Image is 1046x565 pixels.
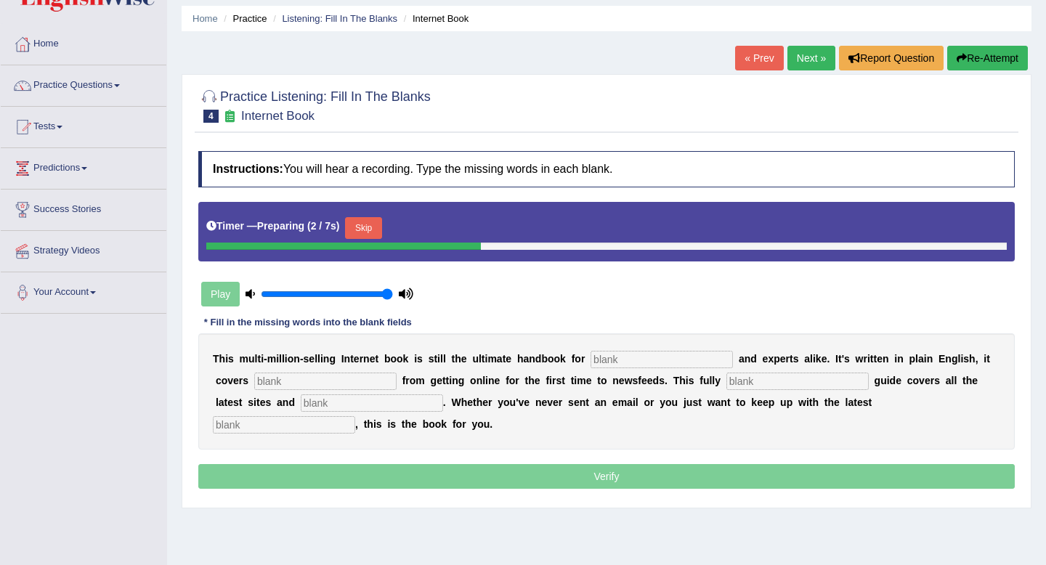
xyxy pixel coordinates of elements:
[925,375,931,386] b: e
[751,397,757,408] b: k
[477,375,483,386] b: n
[219,353,226,365] b: h
[561,375,565,386] b: t
[431,375,437,386] b: g
[417,353,423,365] b: s
[591,351,733,368] input: blank
[455,353,461,365] b: h
[672,397,678,408] b: u
[581,353,585,365] b: r
[548,353,554,365] b: o
[285,353,288,365] b: i
[485,353,488,365] b: i
[479,353,482,365] b: l
[239,397,243,408] b: t
[627,397,633,408] b: a
[798,397,806,408] b: w
[619,375,625,386] b: e
[848,397,854,408] b: a
[233,397,239,408] b: s
[495,375,500,386] b: e
[277,397,283,408] b: a
[261,353,264,365] b: i
[894,353,897,365] b: i
[309,353,315,365] b: e
[962,375,966,386] b: t
[960,353,963,365] b: i
[254,373,397,390] input: blank
[213,163,283,175] b: Instructions:
[763,397,769,408] b: e
[595,397,601,408] b: a
[482,353,485,365] b: t
[653,375,660,386] b: d
[715,375,721,386] b: y
[487,353,496,365] b: m
[402,375,406,386] b: f
[869,397,872,408] b: t
[288,353,294,365] b: o
[938,353,945,365] b: E
[835,353,838,365] b: I
[503,353,506,365] b: t
[842,353,844,365] b: '
[222,110,238,123] small: Exam occurring question
[509,375,516,386] b: o
[370,353,376,365] b: e
[429,353,434,365] b: s
[769,397,775,408] b: p
[405,375,409,386] b: r
[488,375,495,386] b: n
[684,397,686,408] b: j
[279,353,282,365] b: l
[446,375,450,386] b: t
[763,353,769,365] b: e
[293,353,300,365] b: n
[692,397,698,408] b: s
[265,397,271,408] b: s
[317,353,320,365] b: l
[276,353,279,365] b: i
[774,353,780,365] b: p
[307,220,311,232] b: (
[323,353,330,365] b: n
[461,397,468,408] b: h
[875,375,881,386] b: g
[529,353,535,365] b: n
[248,397,254,408] b: s
[397,353,403,365] b: o
[304,353,309,365] b: s
[984,353,986,365] b: i
[873,353,877,365] b: t
[946,375,952,386] b: a
[586,375,592,386] b: e
[282,353,285,365] b: l
[1,190,166,226] a: Success Stories
[703,375,710,386] b: u
[336,220,340,232] b: )
[241,109,315,123] small: Internet Book
[260,397,266,408] b: e
[442,375,446,386] b: t
[633,397,636,408] b: i
[735,46,783,70] a: « Prev
[597,375,601,386] b: t
[488,397,492,408] b: r
[1,24,166,60] a: Home
[952,353,958,365] b: g
[793,353,799,365] b: s
[708,397,715,408] b: w
[498,397,503,408] b: y
[804,353,810,365] b: a
[641,375,647,386] b: e
[434,353,437,365] b: t
[206,221,339,232] h5: Timer —
[806,397,809,408] b: i
[827,353,830,365] b: .
[350,353,354,365] b: t
[1,231,166,267] a: Strategy Videos
[739,397,746,408] b: o
[568,397,574,408] b: s
[451,397,461,408] b: W
[315,353,317,365] b: l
